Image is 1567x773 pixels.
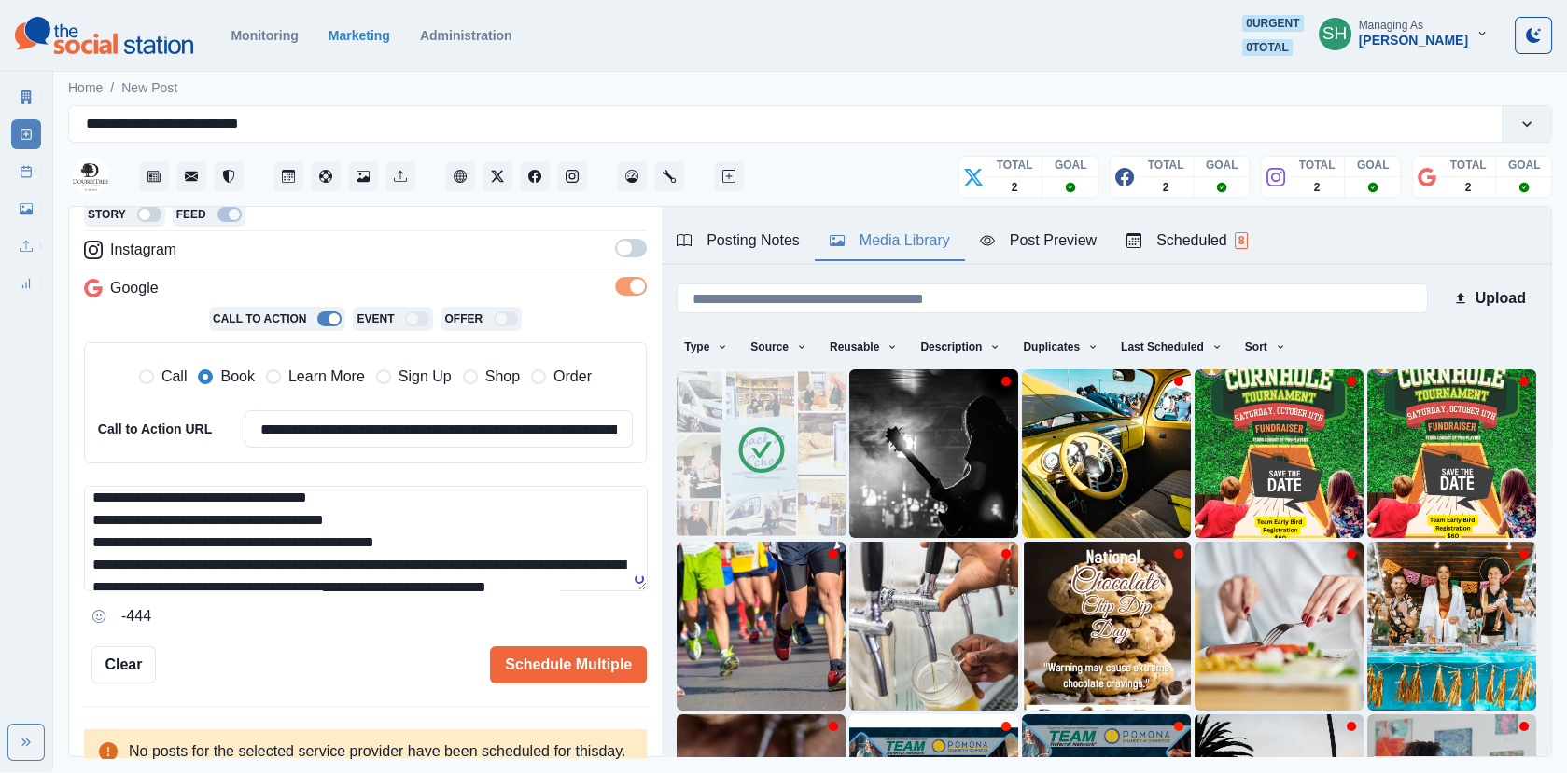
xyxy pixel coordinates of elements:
img: 1306730782733455 [72,158,109,195]
p: GOAL [1508,157,1541,173]
h2: Call to Action URL [98,421,215,437]
a: Post Schedule [11,157,41,186]
a: Marketing Summary [11,82,41,112]
p: Event [357,311,394,327]
button: Administration [654,161,684,191]
button: Description [913,332,1008,362]
img: e6uqhzbsauebxv4noesv [1195,542,1364,711]
a: Home [68,78,103,98]
img: qyahdaszn8l760wty6nr [677,369,846,538]
button: Last Scheduled [1113,332,1230,362]
button: Source [743,332,815,362]
div: Managing As [1359,19,1423,32]
img: dsei2b9ey3p0dzbtmi5v [849,542,1018,711]
img: khgoj3qx4xi4telkjavc [1367,369,1536,538]
p: Call To Action [213,311,306,327]
span: Call [161,366,188,388]
span: Shop [485,366,520,388]
img: j0tburqba7qjplpwihga [1022,542,1191,711]
button: Sort [1238,332,1294,362]
button: Reusable [822,332,905,362]
button: Upload [1443,280,1536,317]
img: dp1okcxub8aea2usewwr [1367,542,1536,711]
button: Managing As[PERSON_NAME] [1304,15,1504,52]
a: Monitoring [231,28,298,43]
img: zbqra4au7f77or8lpfi8 [1022,369,1191,538]
button: Twitter [483,161,512,191]
a: Media Library [11,194,41,224]
button: Duplicates [1015,332,1106,362]
button: Facebook [520,161,550,191]
div: Sara Haas [1322,11,1348,56]
div: Post Preview [980,229,1097,252]
button: Client Website [445,161,475,191]
p: 2 [1163,179,1169,196]
p: TOTAL [1450,157,1487,173]
button: Schedule Multiple [490,646,647,683]
a: Review Summary [11,269,41,298]
img: u0mly0k44jwwxsmudwx1 [677,542,846,711]
button: Messages [176,161,206,191]
button: Stream [139,161,169,191]
nav: breadcrumb [68,78,177,98]
div: Scheduled [1126,229,1248,252]
span: Order [553,366,592,388]
button: Content Pool [311,161,341,191]
p: Google [110,277,159,299]
p: 2 [1465,179,1472,196]
p: GOAL [1206,157,1238,173]
button: Create New Post [714,161,744,191]
button: Opens Emoji Picker [84,601,114,631]
img: latjqcjgzbtkuhpj1ktp [1195,369,1364,538]
a: New Post [11,119,41,149]
p: GOAL [1055,157,1087,173]
button: Media Library [348,161,378,191]
span: 0 total [1242,39,1293,56]
p: TOTAL [997,157,1033,173]
p: Instagram [110,239,176,261]
a: Marketing [329,28,390,43]
button: Toggle Mode [1515,17,1552,54]
p: TOTAL [1299,157,1336,173]
a: Uploads [385,161,415,191]
span: Sign Up [399,366,452,388]
button: Reviews [214,161,244,191]
a: Uploads [11,231,41,261]
img: xq4opplkfzk7gbfoxiwo [849,369,1018,538]
div: [PERSON_NAME] [1359,33,1468,48]
p: GOAL [1357,157,1390,173]
a: New Post [121,78,177,98]
button: Post Schedule [273,161,303,191]
button: Instagram [557,161,587,191]
img: logoTextSVG.62801f218bc96a9b266caa72a09eb111.svg [15,17,193,54]
p: 2 [1012,179,1018,196]
span: / [110,78,114,98]
button: Expand [7,724,45,761]
p: Feed [176,206,206,223]
span: 0 urgent [1242,15,1303,32]
p: TOTAL [1148,157,1184,173]
div: Media Library [830,229,950,252]
a: Administration [420,28,512,43]
button: Type [677,332,735,362]
span: Book [220,366,254,388]
p: 2 [1314,179,1321,196]
span: Learn More [288,366,365,388]
p: -444 [121,605,151,628]
button: Clear [91,646,156,683]
p: Offer [444,311,483,327]
button: Dashboard [617,161,647,191]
